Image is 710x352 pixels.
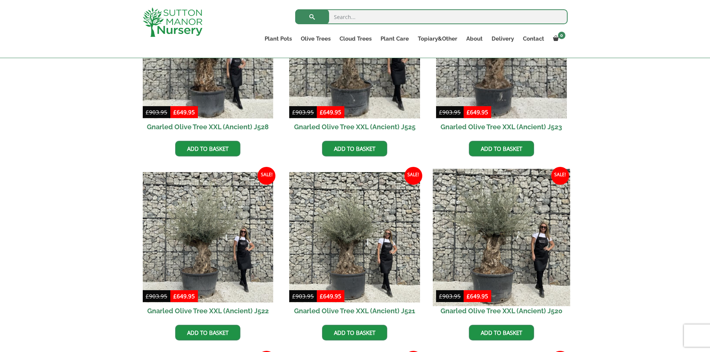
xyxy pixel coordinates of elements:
a: Sale! Gnarled Olive Tree XXL (Ancient) J521 [289,172,420,320]
span: Sale! [551,167,569,185]
a: About [462,34,487,44]
bdi: 903.95 [439,108,461,116]
bdi: 903.95 [292,292,314,300]
a: Add to basket: “Gnarled Olive Tree XXL (Ancient) J520” [469,325,534,340]
bdi: 903.95 [439,292,461,300]
a: Contact [518,34,549,44]
a: Add to basket: “Gnarled Olive Tree XXL (Ancient) J522” [175,325,240,340]
span: £ [467,108,470,116]
img: Gnarled Olive Tree XXL (Ancient) J521 [289,172,420,303]
span: Sale! [404,167,422,185]
span: £ [320,292,323,300]
bdi: 649.95 [467,292,488,300]
a: Topiary&Other [413,34,462,44]
a: Add to basket: “Gnarled Olive Tree XXL (Ancient) J528” [175,141,240,156]
span: £ [467,292,470,300]
img: logo [143,7,202,37]
h2: Gnarled Olive Tree XXL (Ancient) J521 [289,302,420,319]
a: Add to basket: “Gnarled Olive Tree XXL (Ancient) J521” [322,325,387,340]
a: 0 [549,34,568,44]
a: Olive Trees [296,34,335,44]
a: Delivery [487,34,518,44]
span: £ [320,108,323,116]
bdi: 649.95 [467,108,488,116]
h2: Gnarled Olive Tree XXL (Ancient) J525 [289,118,420,135]
bdi: 649.95 [320,292,341,300]
span: 0 [558,32,565,39]
bdi: 649.95 [320,108,341,116]
span: Sale! [258,167,275,185]
a: Add to basket: “Gnarled Olive Tree XXL (Ancient) J523” [469,141,534,156]
a: Plant Pots [260,34,296,44]
a: Add to basket: “Gnarled Olive Tree XXL (Ancient) J525” [322,141,387,156]
a: Sale! Gnarled Olive Tree XXL (Ancient) J520 [436,172,567,320]
span: £ [173,292,177,300]
h2: Gnarled Olive Tree XXL (Ancient) J522 [143,302,274,319]
bdi: 649.95 [173,292,195,300]
span: £ [146,292,149,300]
img: Gnarled Olive Tree XXL (Ancient) J520 [433,169,570,306]
span: £ [292,292,296,300]
span: £ [292,108,296,116]
bdi: 903.95 [146,292,167,300]
a: Plant Care [376,34,413,44]
img: Gnarled Olive Tree XXL (Ancient) J522 [143,172,274,303]
bdi: 903.95 [146,108,167,116]
bdi: 903.95 [292,108,314,116]
h2: Gnarled Olive Tree XXL (Ancient) J520 [436,302,567,319]
input: Search... [295,9,568,24]
span: £ [173,108,177,116]
span: £ [439,108,442,116]
a: Sale! Gnarled Olive Tree XXL (Ancient) J522 [143,172,274,320]
a: Cloud Trees [335,34,376,44]
h2: Gnarled Olive Tree XXL (Ancient) J528 [143,118,274,135]
bdi: 649.95 [173,108,195,116]
span: £ [146,108,149,116]
h2: Gnarled Olive Tree XXL (Ancient) J523 [436,118,567,135]
span: £ [439,292,442,300]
